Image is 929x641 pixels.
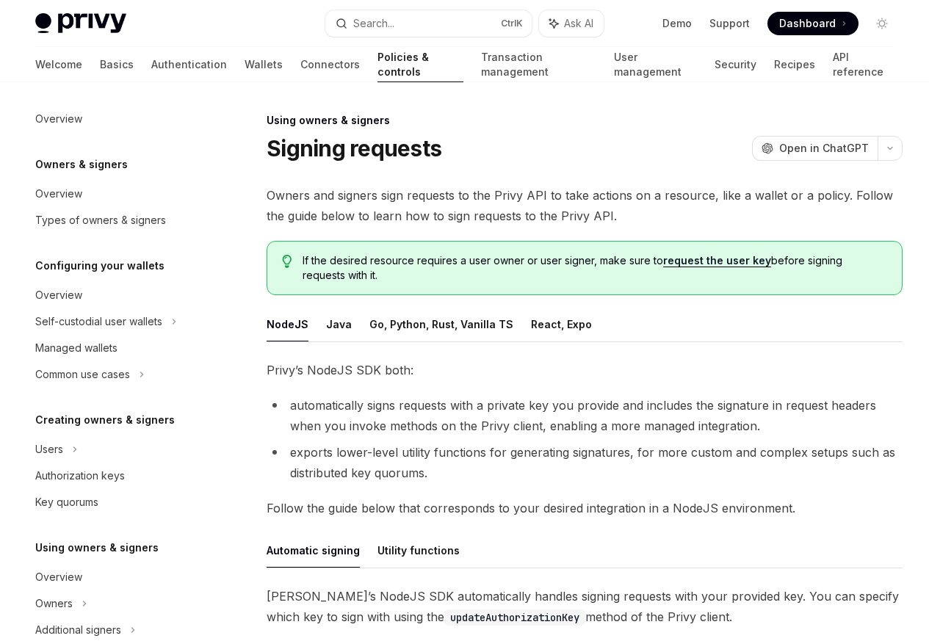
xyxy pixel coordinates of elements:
a: Managed wallets [24,335,212,361]
div: Overview [35,568,82,586]
button: Ask AI [539,10,604,37]
span: Owners and signers sign requests to the Privy API to take actions on a resource, like a wallet or... [267,185,903,226]
a: User management [614,47,696,82]
div: Types of owners & signers [35,211,166,229]
div: Owners [35,595,73,612]
button: Go, Python, Rust, Vanilla TS [369,307,513,341]
span: Ctrl K [501,18,523,29]
button: Search...CtrlK [325,10,532,37]
button: Toggle dark mode [870,12,894,35]
a: Wallets [245,47,283,82]
a: Policies & controls [377,47,463,82]
img: light logo [35,13,126,34]
span: If the desired resource requires a user owner or user signer, make sure to before signing request... [303,253,887,283]
a: Support [709,16,750,31]
a: Overview [24,181,212,207]
span: Follow the guide below that corresponds to your desired integration in a NodeJS environment. [267,498,903,518]
h5: Using owners & signers [35,539,159,557]
span: Privy’s NodeJS SDK both: [267,360,903,380]
div: Search... [353,15,394,32]
a: Security [715,47,756,82]
span: [PERSON_NAME]’s NodeJS SDK automatically handles signing requests with your provided key. You can... [267,586,903,627]
li: exports lower-level utility functions for generating signatures, for more custom and complex setu... [267,442,903,483]
a: Transaction management [481,47,597,82]
a: Welcome [35,47,82,82]
button: Automatic signing [267,533,360,568]
a: Demo [662,16,692,31]
a: Basics [100,47,134,82]
a: API reference [833,47,894,82]
div: Additional signers [35,621,121,639]
button: React, Expo [531,307,592,341]
button: NodeJS [267,307,308,341]
div: Managed wallets [35,339,118,357]
a: Authorization keys [24,463,212,489]
h5: Owners & signers [35,156,128,173]
a: Overview [24,106,212,132]
div: Common use cases [35,366,130,383]
button: Utility functions [377,533,460,568]
div: Key quorums [35,493,98,511]
a: Authentication [151,47,227,82]
h5: Creating owners & signers [35,411,175,429]
div: Self-custodial user wallets [35,313,162,330]
div: Users [35,441,63,458]
div: Using owners & signers [267,113,903,128]
div: Overview [35,110,82,128]
span: Open in ChatGPT [779,141,869,156]
svg: Tip [282,255,292,268]
a: Types of owners & signers [24,207,212,233]
span: Dashboard [779,16,836,31]
a: Dashboard [767,12,858,35]
a: Connectors [300,47,360,82]
div: Overview [35,286,82,304]
li: automatically signs requests with a private key you provide and includes the signature in request... [267,395,903,436]
a: Recipes [774,47,815,82]
span: Ask AI [564,16,593,31]
div: Authorization keys [35,467,125,485]
h5: Configuring your wallets [35,257,165,275]
button: Open in ChatGPT [752,136,878,161]
div: Overview [35,185,82,203]
a: Key quorums [24,489,212,515]
h1: Signing requests [267,135,441,162]
code: updateAuthorizationKey [444,609,585,626]
a: Overview [24,282,212,308]
a: Overview [24,564,212,590]
button: Java [326,307,352,341]
a: request the user key [663,254,771,267]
